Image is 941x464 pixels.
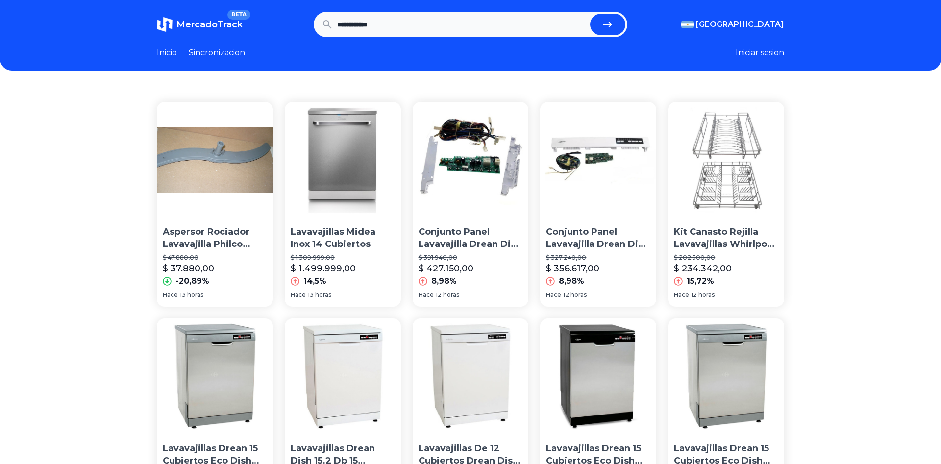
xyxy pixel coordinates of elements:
[291,262,356,275] p: $ 1.499.999,00
[436,291,459,299] span: 12 horas
[163,254,267,262] p: $ 47.880,00
[413,318,529,435] img: Lavavajillas De 12 Cubiertos Drean Dish 12.2 Ltb Blanco
[691,291,715,299] span: 12 horas
[668,318,784,435] img: Lavavajillas Drean 15 Cubiertos Eco Dish Inox Lava Platos
[696,19,784,30] span: [GEOGRAPHIC_DATA]
[674,291,689,299] span: Hace
[157,102,273,218] img: Aspersor Rociador Lavavajilla Philco Ph70 /peabody Inferior
[736,47,784,59] button: Iniciar sesion
[563,291,587,299] span: 12 horas
[681,21,694,28] img: Argentina
[419,226,523,250] p: Conjunto Panel Lavavajilla Drean Dish 15.1/15.2 - Original
[546,254,650,262] p: $ 327.240,00
[546,262,599,275] p: $ 356.617,00
[157,318,273,435] img: Lavavajillas Drean 15 Cubiertos Eco Dish Inox Lava Plato
[668,102,784,307] a: Kit Canasto Rejilla Lavavajillas Whirlpool Original Rld20aKit Canasto Rejilla Lavavajillas Whirlp...
[540,318,656,435] img: Lavavajillas Drean 15 Cubiertos Eco Dish 15.2 Dnx Inox Negro
[303,275,326,287] p: 14,5%
[308,291,331,299] span: 13 horas
[674,254,778,262] p: $ 202.500,00
[291,291,306,299] span: Hace
[668,102,784,218] img: Kit Canasto Rejilla Lavavajillas Whirlpool Original Rld20a
[540,102,656,307] a: Conjunto Panel Lavavajilla Drean Dish 12.1/12.2 OriginalConjunto Panel Lavavajilla Drean Dish 12....
[163,226,267,250] p: Aspersor Rociador Lavavajilla Philco Ph70 /[PERSON_NAME] Inferior
[180,291,203,299] span: 13 horas
[163,291,178,299] span: Hace
[157,47,177,59] a: Inicio
[540,102,656,218] img: Conjunto Panel Lavavajilla Drean Dish 12.1/12.2 Original
[285,102,401,218] img: Lavavajillas Midea Inox 14 Cubiertos
[285,318,401,435] img: Lavavajillas Drean Dish 15.2 Db 15 Cubiertos Envio Gratis
[674,262,732,275] p: $ 234.342,00
[546,226,650,250] p: Conjunto Panel Lavavajilla Drean Dish 12.1/12.2 Original
[419,291,434,299] span: Hace
[285,102,401,307] a: Lavavajillas Midea Inox 14 CubiertosLavavajillas Midea Inox 14 Cubiertos$ 1.309.999,00$ 1.499.999...
[413,102,529,307] a: Conjunto Panel Lavavajilla Drean Dish 15.1/15.2 - OriginalConjunto Panel Lavavajilla Drean Dish 1...
[163,262,214,275] p: $ 37.880,00
[674,226,778,250] p: Kit Canasto Rejilla Lavavajillas Whirlpool Original Rld20a
[681,19,784,30] button: [GEOGRAPHIC_DATA]
[176,19,243,30] span: MercadoTrack
[227,10,250,20] span: BETA
[157,17,173,32] img: MercadoTrack
[419,262,473,275] p: $ 427.150,00
[546,291,561,299] span: Hace
[559,275,584,287] p: 8,98%
[189,47,245,59] a: Sincronizacion
[413,102,529,218] img: Conjunto Panel Lavavajilla Drean Dish 15.1/15.2 - Original
[157,17,243,32] a: MercadoTrackBETA
[157,102,273,307] a: Aspersor Rociador Lavavajilla Philco Ph70 /peabody InferiorAspersor Rociador Lavavajilla Philco P...
[291,226,395,250] p: Lavavajillas Midea Inox 14 Cubiertos
[687,275,714,287] p: 15,72%
[419,254,523,262] p: $ 391.940,00
[291,254,395,262] p: $ 1.309.999,00
[175,275,209,287] p: -20,89%
[431,275,457,287] p: 8,98%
